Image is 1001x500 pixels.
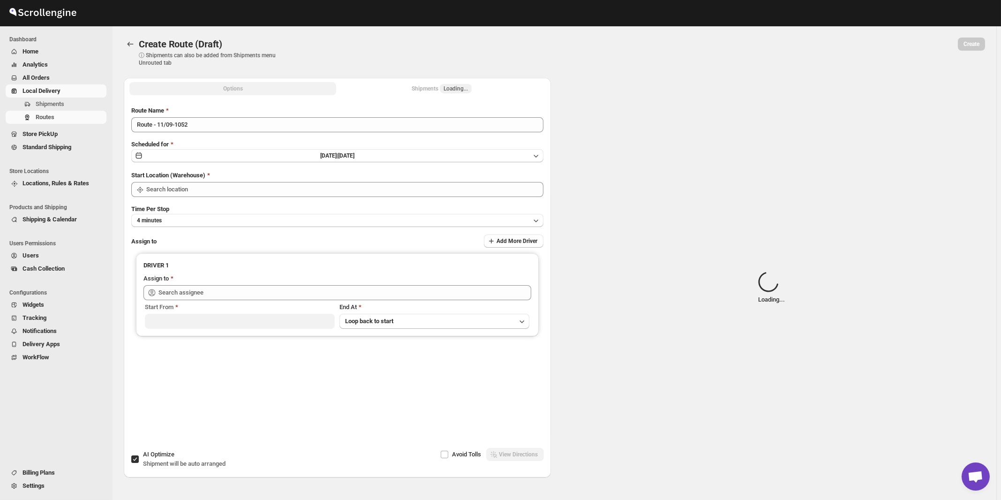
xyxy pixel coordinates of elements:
[131,238,157,245] span: Assign to
[444,85,468,92] span: Loading...
[223,85,243,92] span: Options
[339,303,529,312] div: End At
[23,144,71,151] span: Standard Shipping
[9,204,108,211] span: Products and Shipping
[131,172,205,179] span: Start Location (Warehouse)
[139,52,286,67] p: ⓘ Shipments can also be added from Shipments menu Unrouted tab
[23,252,39,259] span: Users
[6,111,106,124] button: Routes
[6,466,106,479] button: Billing Plans
[339,314,529,329] button: Loop back to start
[9,240,108,247] span: Users Permissions
[131,107,164,114] span: Route Name
[23,265,65,272] span: Cash Collection
[452,451,482,458] span: Avoid Tolls
[23,61,48,68] span: Analytics
[131,141,169,148] span: Scheduled for
[484,235,543,248] button: Add More Driver
[6,58,106,71] button: Analytics
[6,298,106,311] button: Widgets
[131,214,543,227] button: 4 minutes
[124,98,551,417] div: All Route Options
[338,82,545,95] button: Selected Shipments
[139,38,222,50] span: Create Route (Draft)
[6,177,106,190] button: Locations, Rules & Rates
[124,38,137,51] button: Routes
[23,354,49,361] span: WorkFlow
[158,285,531,300] input: Search assignee
[131,149,543,162] button: [DATE]|[DATE]
[320,152,338,159] span: [DATE] |
[23,469,55,476] span: Billing Plans
[23,482,45,489] span: Settings
[143,460,226,467] span: Shipment will be auto arranged
[6,71,106,84] button: All Orders
[23,74,50,81] span: All Orders
[6,311,106,325] button: Tracking
[6,351,106,364] button: WorkFlow
[23,314,46,321] span: Tracking
[23,341,60,348] span: Delivery Apps
[143,274,169,283] div: Assign to
[143,261,531,270] h3: DRIVER 1
[9,289,108,296] span: Configurations
[6,338,106,351] button: Delivery Apps
[36,100,64,107] span: Shipments
[23,327,57,334] span: Notifications
[23,301,44,308] span: Widgets
[345,318,393,325] span: Loop back to start
[23,130,58,137] span: Store PickUp
[9,36,108,43] span: Dashboard
[6,213,106,226] button: Shipping & Calendar
[143,451,174,458] span: AI Optimize
[6,45,106,58] button: Home
[145,303,173,311] span: Start From
[137,217,162,224] span: 4 minutes
[497,237,538,245] span: Add More Driver
[412,84,472,93] div: Shipments
[758,272,785,304] div: Loading...
[6,262,106,275] button: Cash Collection
[129,82,336,95] button: All Route Options
[23,216,77,223] span: Shipping & Calendar
[9,167,108,175] span: Store Locations
[146,182,543,197] input: Search location
[6,479,106,492] button: Settings
[23,48,38,55] span: Home
[131,117,543,132] input: Eg: Bengaluru Route
[36,114,54,121] span: Routes
[23,87,60,94] span: Local Delivery
[23,180,89,187] span: Locations, Rules & Rates
[6,249,106,262] button: Users
[962,462,990,491] div: Open chat
[338,152,354,159] span: [DATE]
[6,98,106,111] button: Shipments
[131,205,169,212] span: Time Per Stop
[6,325,106,338] button: Notifications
